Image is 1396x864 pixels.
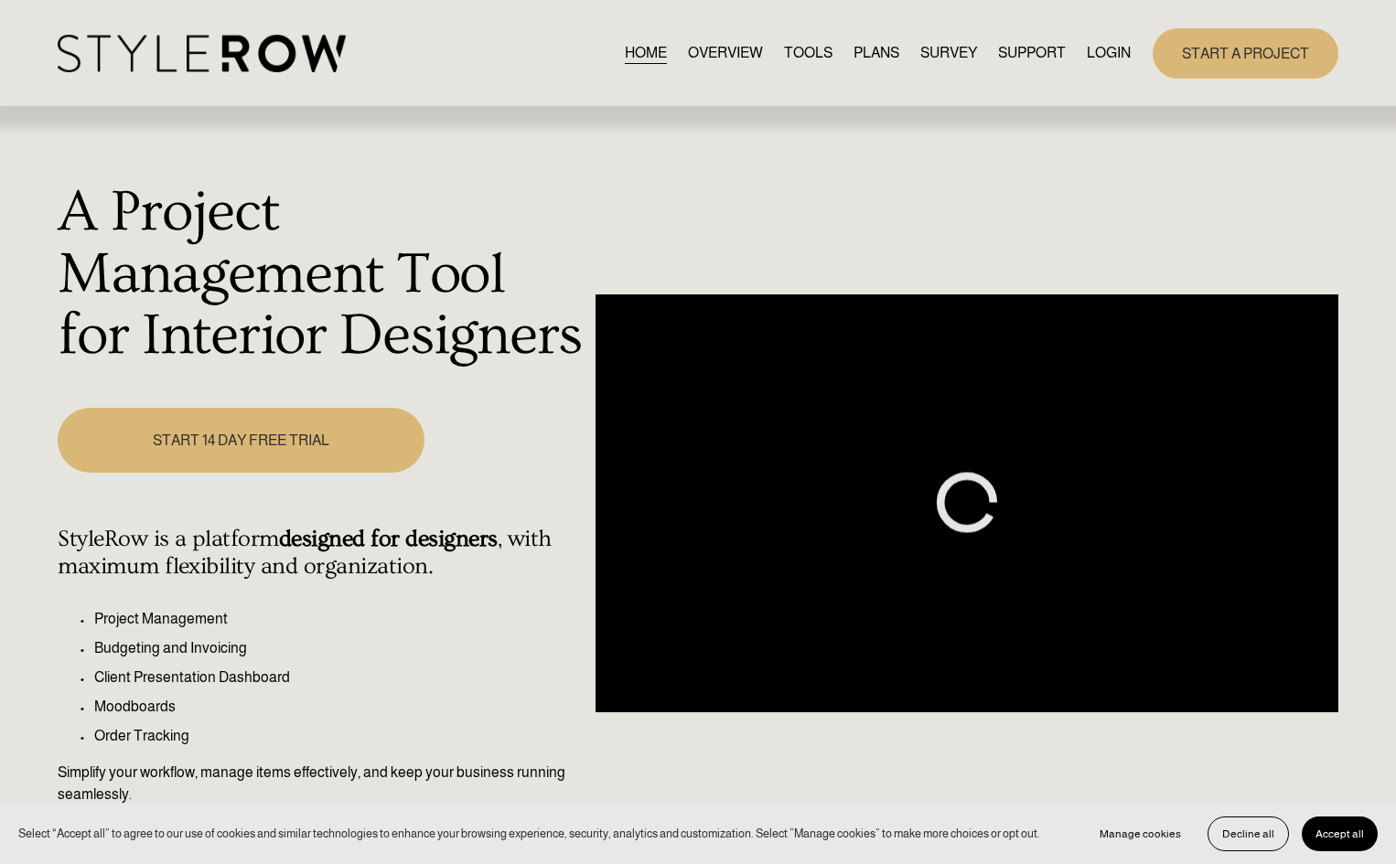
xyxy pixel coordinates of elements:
span: Manage cookies [1100,827,1181,840]
p: Budgeting and Invoicing [94,637,585,659]
a: LOGIN [1087,41,1131,66]
a: folder dropdown [998,41,1066,66]
strong: designed for designers [279,526,498,552]
p: Order Tracking [94,725,585,747]
h4: StyleRow is a platform , with maximum flexibility and organization. [58,526,585,581]
span: Accept all [1315,827,1364,840]
p: Simplify your workflow, manage items effectively, and keep your business running seamlessly. [58,762,585,805]
a: HOME [625,41,667,66]
p: Client Presentation Dashboard [94,667,585,688]
button: Accept all [1302,816,1378,851]
span: Decline all [1222,827,1274,840]
a: OVERVIEW [688,41,763,66]
h1: A Project Management Tool for Interior Designers [58,182,585,368]
p: Moodboards [94,696,585,718]
span: SUPPORT [998,42,1066,64]
p: Project Management [94,608,585,630]
a: START A PROJECT [1153,28,1338,79]
button: Decline all [1208,816,1289,851]
a: START 14 DAY FREE TRIAL [58,408,424,473]
a: PLANS [854,41,899,66]
button: Manage cookies [1086,816,1195,851]
p: Select “Accept all” to agree to our use of cookies and similar technologies to enhance your brows... [18,825,1040,842]
a: SURVEY [920,41,977,66]
img: StyleRow [58,35,346,72]
a: TOOLS [784,41,832,66]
